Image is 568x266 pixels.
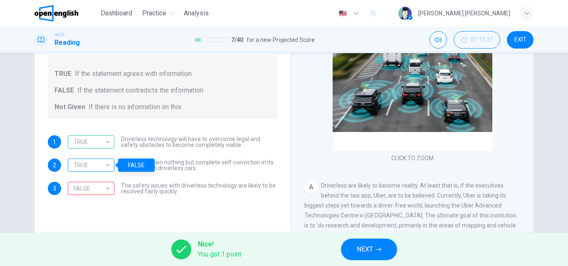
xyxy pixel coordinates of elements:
span: If there is no information on this [89,102,181,112]
div: FALSE [118,159,155,172]
span: If the statement agrees with information [75,69,192,79]
span: Analysis [184,8,209,18]
img: Profile picture [398,7,412,20]
img: en [338,10,348,17]
span: Practice [142,8,166,18]
div: TRUE [68,135,114,149]
div: Mute [430,31,447,49]
h1: Reading [54,38,80,48]
div: FALSE [68,159,114,172]
div: [PERSON_NAME] [PERSON_NAME] [418,8,510,18]
span: Nice! [198,239,241,249]
span: Dashboard [101,8,132,18]
a: OpenEnglish logo [35,5,97,22]
img: OpenEnglish logo [35,5,78,22]
div: Not Given [68,182,114,195]
span: You got 1 point [198,249,241,259]
span: The safety issues with driverless technology are likely to be resolved fairly quickly. [121,183,277,194]
button: Practice [139,6,177,21]
div: A [304,181,318,194]
span: 2 [53,162,56,168]
span: 3 [53,185,56,191]
span: 7 / 40 [231,35,243,45]
span: Uber has shown nothing but complete self-conviction in its investment in driverless cars. [121,159,277,171]
span: EXIT [514,37,526,43]
span: Driverless are likely to become reality. At least that is, if the executives behind the taxi app,... [304,182,516,239]
span: Not Given [54,102,85,112]
span: FALSE [54,85,74,95]
div: TRUE [68,154,111,177]
span: If the statement contradicts the information [77,85,203,95]
button: Analysis [180,6,212,21]
button: Dashboard [97,6,136,21]
span: Driverless technology will have to overcome legal and safety obstacles to become completely viable. [121,136,277,148]
div: TRUE [68,130,111,154]
span: 1 [53,139,56,145]
span: TRUE [54,69,72,79]
span: NEXT [357,244,373,255]
span: for a new Projected Score [247,35,315,45]
button: EXIT [507,31,533,49]
div: Hide [454,31,500,49]
span: 01:12:31 [471,37,493,43]
button: 01:12:31 [454,31,500,49]
div: FALSE [68,177,111,200]
span: IELTS [54,32,64,38]
button: NEXT [341,239,397,260]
